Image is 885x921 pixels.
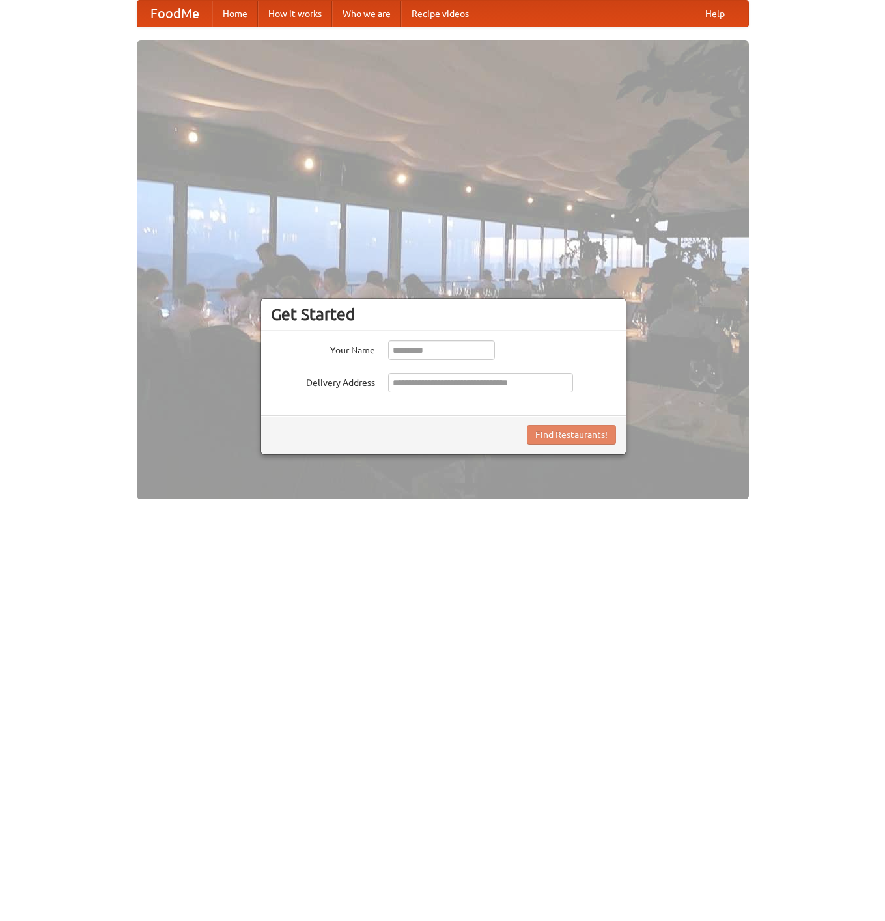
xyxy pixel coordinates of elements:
[258,1,332,27] a: How it works
[401,1,479,27] a: Recipe videos
[271,340,375,357] label: Your Name
[332,1,401,27] a: Who we are
[137,1,212,27] a: FoodMe
[695,1,735,27] a: Help
[527,425,616,445] button: Find Restaurants!
[271,305,616,324] h3: Get Started
[212,1,258,27] a: Home
[271,373,375,389] label: Delivery Address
